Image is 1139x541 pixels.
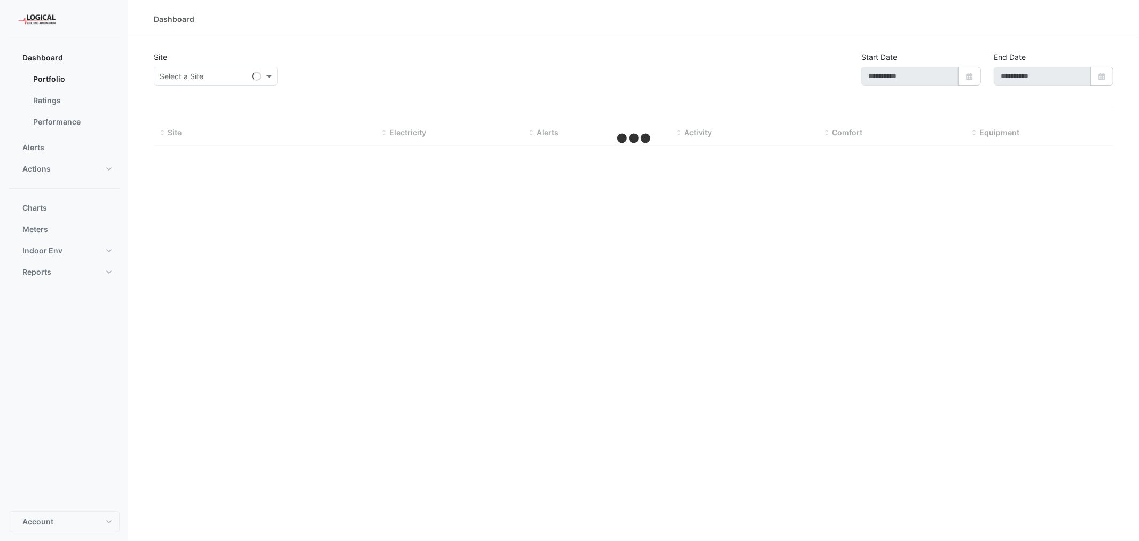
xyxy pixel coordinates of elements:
button: Indoor Env [9,240,120,261]
label: End Date [994,51,1026,63]
span: Reports [22,267,51,277]
span: Alerts [22,142,44,153]
span: Account [22,516,53,527]
span: Indoor Env [22,245,62,256]
span: Activity [685,128,712,137]
a: Ratings [25,90,120,111]
label: Start Date [861,51,897,63]
button: Account [9,511,120,532]
a: Portfolio [25,68,120,90]
span: Equipment [980,128,1020,137]
button: Reports [9,261,120,283]
span: Charts [22,203,47,213]
button: Actions [9,158,120,180]
span: Comfort [832,128,862,137]
span: Actions [22,164,51,174]
span: Site [168,128,182,137]
img: Company Logo [13,9,61,30]
span: Meters [22,224,48,235]
div: Dashboard [154,13,194,25]
button: Dashboard [9,47,120,68]
button: Alerts [9,137,120,158]
span: Alerts [537,128,559,137]
div: Dashboard [9,68,120,137]
a: Performance [25,111,120,133]
span: Electricity [389,128,426,137]
label: Site [154,51,167,63]
span: Dashboard [22,52,63,63]
button: Charts [9,197,120,219]
button: Meters [9,219,120,240]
